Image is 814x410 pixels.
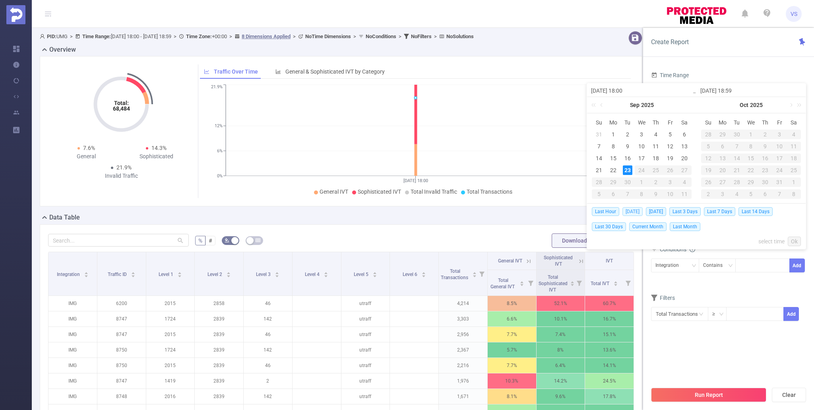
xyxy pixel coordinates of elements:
td: September 8, 2025 [606,140,620,152]
th: Mon [606,117,620,128]
div: 14 [730,154,744,163]
span: > [291,33,298,39]
span: Fr [772,119,787,126]
div: 8 [635,189,649,199]
td: September 29, 2025 [715,128,730,140]
div: 16 [758,154,772,163]
i: Filter menu [574,270,585,295]
span: > [351,33,359,39]
span: > [396,33,404,39]
div: 21 [730,165,744,175]
div: 14 [594,154,604,163]
div: 8 [787,189,801,199]
div: 10 [637,142,646,151]
th: Mon [715,117,730,128]
div: Integration [655,259,684,272]
span: Fr [663,119,677,126]
div: 19 [701,165,715,175]
td: September 25, 2025 [649,164,663,176]
b: No Filters [411,33,432,39]
div: 18 [651,154,661,163]
i: icon: line-chart [204,69,209,74]
a: Previous month (PageUp) [599,97,606,113]
td: October 2, 2025 [649,176,663,188]
a: Oct [739,97,749,113]
a: Next month (PageDown) [787,97,794,113]
tspan: 6% [217,148,223,154]
div: 30 [758,177,772,187]
span: Traffic Over Time [214,68,258,75]
span: > [171,33,179,39]
div: Sort [226,271,231,276]
a: select time [758,234,785,249]
td: October 6, 2025 [715,140,730,152]
span: Su [701,119,715,126]
div: 3 [715,189,730,199]
div: 3 [772,130,787,139]
i: Filter menu [476,252,487,295]
i: icon: user [40,34,47,39]
div: 2 [758,130,772,139]
div: 29 [606,177,620,187]
input: Start date [591,86,692,95]
div: 7 [730,142,744,151]
div: 21 [594,165,604,175]
h2: Data Table [49,213,80,222]
td: September 26, 2025 [663,164,677,176]
span: VS [791,6,797,22]
td: September 12, 2025 [663,140,677,152]
td: October 26, 2025 [701,176,715,188]
span: Sophisticated IVT [544,255,573,267]
td: October 11, 2025 [677,188,692,200]
div: Invalid Traffic [86,172,156,180]
td: November 7, 2025 [772,188,787,200]
span: Last Hour [592,207,619,216]
th: Sun [592,117,606,128]
div: 7 [620,189,635,199]
div: 1 [787,177,801,187]
b: PID: [47,33,56,39]
div: 3 [637,130,646,139]
a: 2025 [749,97,764,113]
div: 29 [744,177,758,187]
div: 11 [651,142,661,151]
div: Sort [372,271,377,276]
i: icon: caret-up [226,271,231,273]
div: 27 [677,165,692,175]
td: October 3, 2025 [663,176,677,188]
td: October 11, 2025 [787,140,801,152]
div: 30 [730,130,744,139]
button: Add [789,258,805,272]
input: End date [700,86,802,95]
button: Clear [772,388,806,402]
div: 28 [730,177,744,187]
span: Last 30 Days [592,222,626,231]
div: 30 [620,177,635,187]
div: 22 [744,165,758,175]
th: Wed [635,117,649,128]
td: August 31, 2025 [592,128,606,140]
td: September 3, 2025 [635,128,649,140]
td: September 20, 2025 [677,152,692,164]
td: October 3, 2025 [772,128,787,140]
span: Total Invalid Traffic [411,188,457,195]
div: 2 [623,130,632,139]
span: Last 14 Days [738,207,773,216]
span: Sophisticated IVT [358,188,401,195]
div: 4 [730,189,744,199]
td: November 4, 2025 [730,188,744,200]
span: UMG [DATE] 18:00 - [DATE] 18:59 +00:00 [40,33,474,39]
div: 17 [772,154,787,163]
td: October 29, 2025 [744,176,758,188]
td: September 6, 2025 [677,128,692,140]
div: 23 [758,165,772,175]
td: September 10, 2025 [635,140,649,152]
td: September 28, 2025 [701,128,715,140]
i: icon: caret-up [84,271,88,273]
th: Tue [730,117,744,128]
div: 4 [787,130,801,139]
td: October 27, 2025 [715,176,730,188]
i: icon: down [692,263,696,269]
td: September 2, 2025 [620,128,635,140]
td: September 15, 2025 [606,152,620,164]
